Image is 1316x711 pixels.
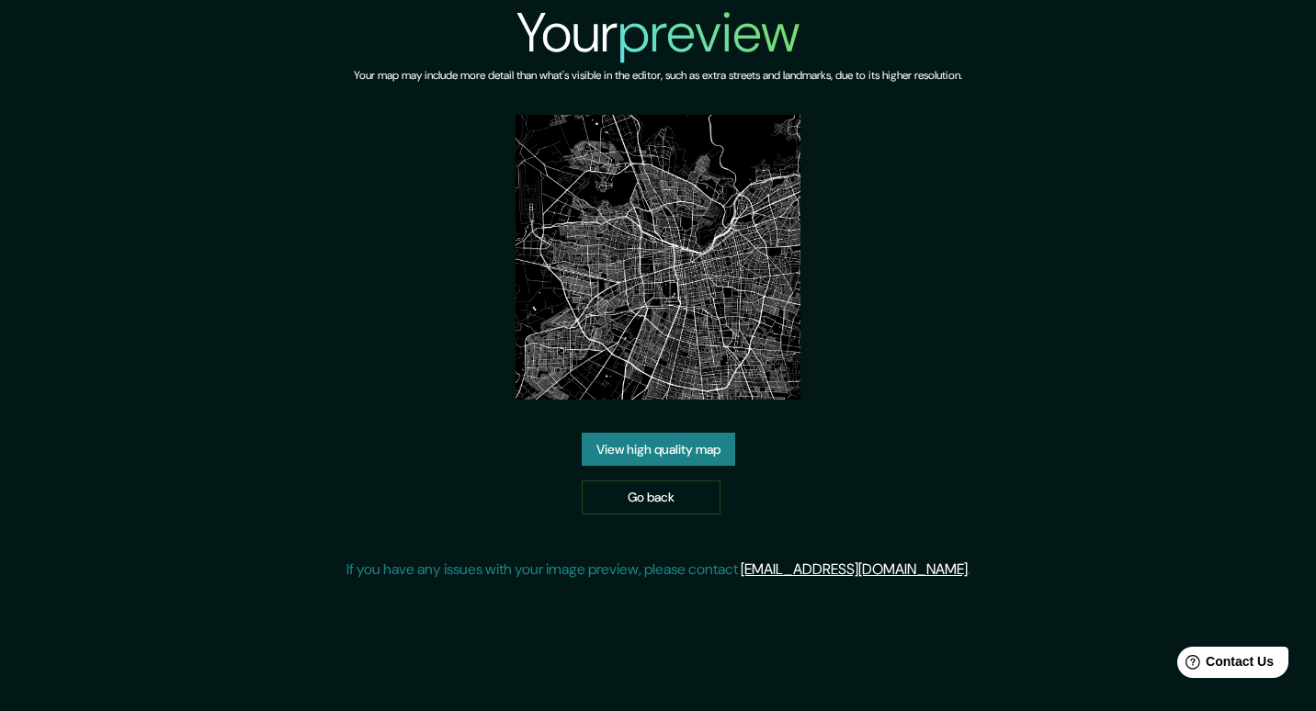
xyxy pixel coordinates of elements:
[741,559,968,579] a: [EMAIL_ADDRESS][DOMAIN_NAME]
[516,115,800,400] img: created-map-preview
[1152,639,1296,691] iframe: Help widget launcher
[354,66,962,85] h6: Your map may include more detail than what's visible in the editor, such as extra streets and lan...
[582,480,720,514] a: Go back
[582,433,735,467] a: View high quality map
[346,559,970,581] p: If you have any issues with your image preview, please contact .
